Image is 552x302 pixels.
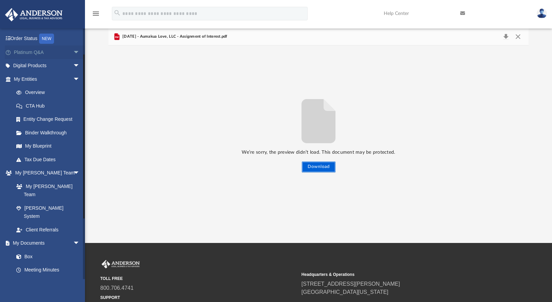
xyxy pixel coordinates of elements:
[73,166,87,180] span: arrow_drop_down
[512,32,524,41] button: Close
[302,162,335,172] button: Download
[108,148,529,157] p: We’re sorry, the preview didn’t load. This document may be protected.
[10,153,90,166] a: Tax Due Dates
[73,45,87,59] span: arrow_drop_down
[10,126,90,139] a: Binder Walkthrough
[100,276,297,282] small: TOLL FREE
[73,237,87,250] span: arrow_drop_down
[108,45,529,221] div: File preview
[92,10,100,18] i: menu
[5,59,90,73] a: Digital Productsarrow_drop_down
[10,277,83,290] a: Forms Library
[301,281,400,287] a: [STREET_ADDRESS][PERSON_NAME]
[10,113,90,126] a: Entity Change Request
[5,237,87,250] a: My Documentsarrow_drop_down
[537,8,547,18] img: User Pic
[5,45,90,59] a: Platinum Q&Aarrow_drop_down
[92,13,100,18] a: menu
[301,289,389,295] a: [GEOGRAPHIC_DATA][US_STATE]
[5,166,87,180] a: My [PERSON_NAME] Teamarrow_drop_down
[5,72,90,86] a: My Entitiesarrow_drop_down
[108,28,529,221] div: Preview
[39,34,54,44] div: NEW
[10,99,90,113] a: CTA Hub
[5,32,90,46] a: Order StatusNEW
[10,180,83,201] a: My [PERSON_NAME] Team
[100,295,297,301] small: SUPPORT
[10,250,83,263] a: Box
[500,32,512,41] button: Download
[100,285,134,291] a: 800.706.4741
[10,201,87,223] a: [PERSON_NAME] System
[10,139,87,153] a: My Blueprint
[73,72,87,86] span: arrow_drop_down
[114,9,121,17] i: search
[10,86,90,99] a: Overview
[73,59,87,73] span: arrow_drop_down
[301,271,498,278] small: Headquarters & Operations
[10,263,87,277] a: Meeting Minutes
[100,260,141,269] img: Anderson Advisors Platinum Portal
[121,34,227,40] span: [DATE] - Aumakua Love, LLC - Assignment of Interest.pdf
[10,223,87,237] a: Client Referrals
[3,8,65,21] img: Anderson Advisors Platinum Portal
